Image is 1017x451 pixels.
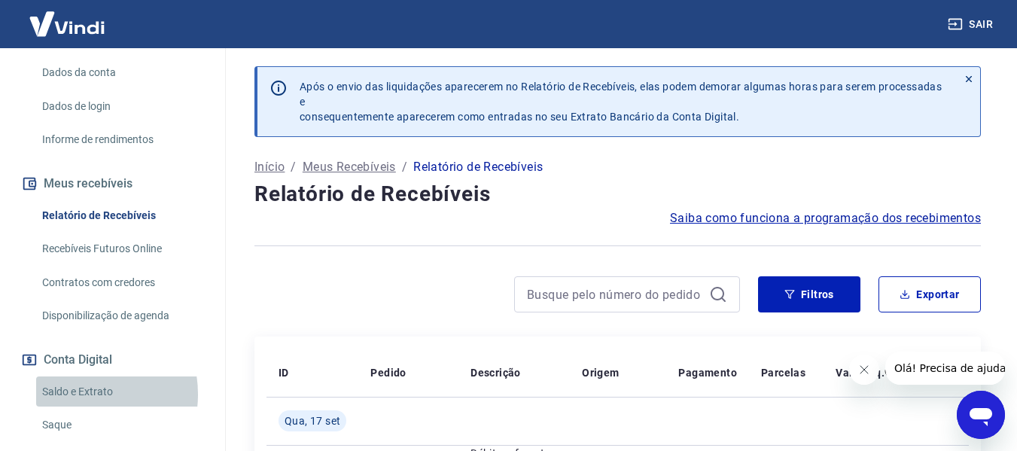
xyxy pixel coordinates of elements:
[36,300,207,331] a: Disponibilização de agenda
[303,158,396,176] a: Meus Recebíveis
[836,365,885,380] p: Valor Líq.
[957,391,1005,439] iframe: Botão para abrir a janela de mensagens
[527,283,703,306] input: Busque pelo número do pedido
[9,11,126,23] span: Olá! Precisa de ajuda?
[291,158,296,176] p: /
[885,352,1005,385] iframe: Mensagem da empresa
[254,158,285,176] a: Início
[470,365,521,380] p: Descrição
[300,79,945,124] p: Após o envio das liquidações aparecerem no Relatório de Recebíveis, elas podem demorar algumas ho...
[670,209,981,227] a: Saiba como funciona a programação dos recebimentos
[36,376,207,407] a: Saldo e Extrato
[18,343,207,376] button: Conta Digital
[254,179,981,209] h4: Relatório de Recebíveis
[582,365,619,380] p: Origem
[36,267,207,298] a: Contratos com credores
[36,57,207,88] a: Dados da conta
[36,200,207,231] a: Relatório de Recebíveis
[36,91,207,122] a: Dados de login
[285,413,340,428] span: Qua, 17 set
[18,1,116,47] img: Vindi
[678,365,737,380] p: Pagamento
[18,167,207,200] button: Meus recebíveis
[36,410,207,440] a: Saque
[878,276,981,312] button: Exportar
[370,365,406,380] p: Pedido
[36,233,207,264] a: Recebíveis Futuros Online
[945,11,999,38] button: Sair
[849,355,879,385] iframe: Fechar mensagem
[758,276,860,312] button: Filtros
[413,158,543,176] p: Relatório de Recebíveis
[36,124,207,155] a: Informe de rendimentos
[761,365,805,380] p: Parcelas
[402,158,407,176] p: /
[279,365,289,380] p: ID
